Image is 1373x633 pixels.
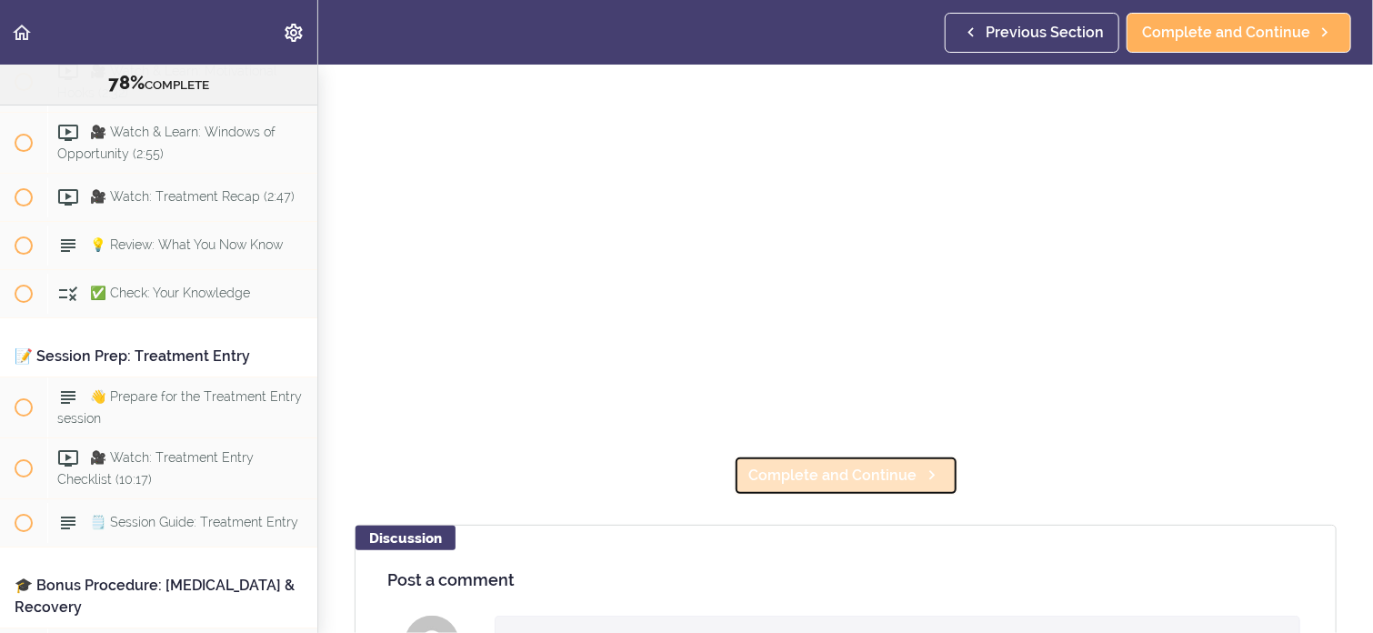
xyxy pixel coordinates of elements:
[387,571,1304,589] h4: Post a comment
[90,286,250,301] span: ✅ Check: Your Knowledge
[11,22,33,44] svg: Back to course curriculum
[986,22,1104,44] span: Previous Section
[90,190,295,205] span: 🎥 Watch: Treatment Recap (2:47)
[57,451,254,487] span: 🎥 Watch: Treatment Entry Checklist (10:17)
[283,22,305,44] svg: Settings Menu
[945,13,1119,53] a: Previous Section
[23,72,295,95] div: COMPLETE
[57,390,302,426] span: 👋 Prepare for the Treatment Entry session
[90,238,283,253] span: 💡 Review: What You Now Know
[90,516,298,530] span: 🗒️ Session Guide: Treatment Entry
[57,126,276,161] span: 🎥 Watch & Learn: Windows of Opportunity (2:55)
[108,72,145,94] span: 78%
[1142,22,1310,44] span: Complete and Continue
[1127,13,1351,53] a: Complete and Continue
